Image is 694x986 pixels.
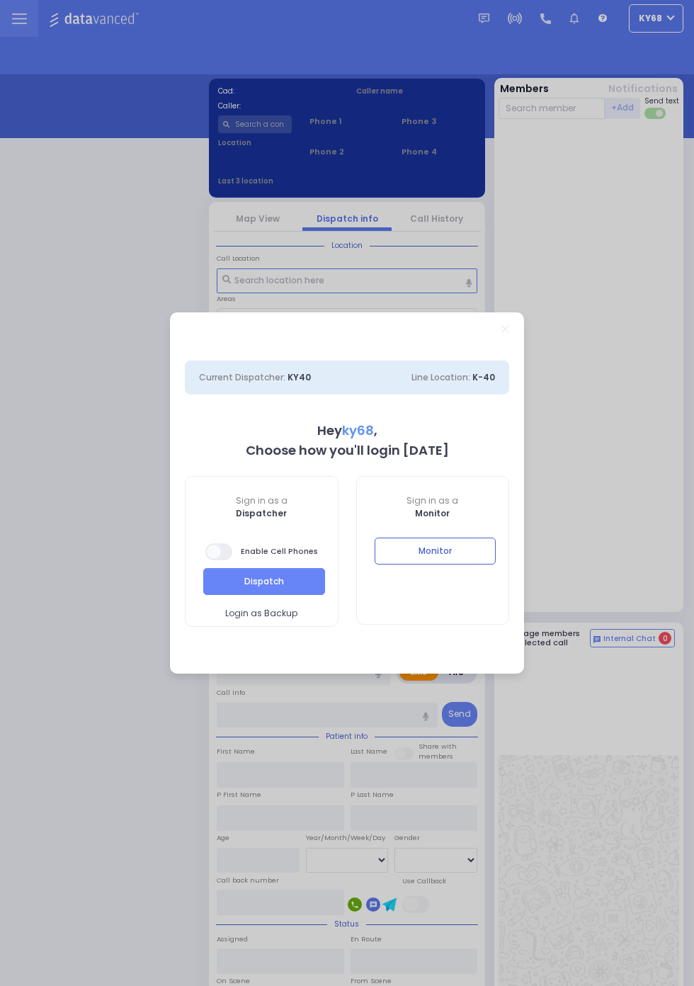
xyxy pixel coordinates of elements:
b: Monitor [415,507,450,519]
span: KY40 [288,371,311,383]
span: Current Dispatcher: [199,371,285,383]
span: Line Location: [411,371,470,383]
span: Sign in as a [357,494,509,507]
span: K-40 [472,371,495,383]
span: ky68 [342,421,374,439]
a: Close [501,325,509,333]
span: Sign in as a [186,494,338,507]
button: Dispatch [203,568,325,595]
span: Login as Backup [225,607,297,620]
b: Choose how you'll login [DATE] [246,441,449,459]
button: Monitor [375,538,496,565]
b: Dispatcher [236,507,287,519]
span: Enable Cell Phones [205,542,318,562]
b: Hey , [317,421,377,439]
